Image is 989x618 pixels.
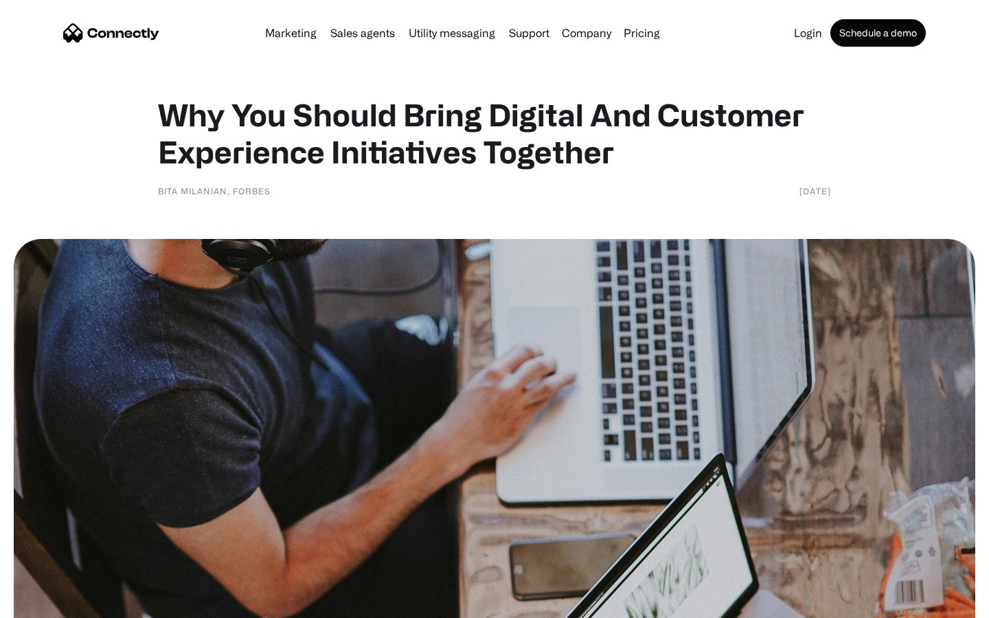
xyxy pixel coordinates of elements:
[158,184,271,198] div: Bita Milanian, Forbes
[325,27,400,38] a: Sales agents
[799,184,831,198] div: [DATE]
[158,96,831,170] h1: Why You Should Bring Digital And Customer Experience Initiatives Together
[14,594,82,613] aside: Language selected: English
[260,27,322,38] a: Marketing
[830,19,926,47] a: Schedule a demo
[562,23,611,43] div: Company
[403,27,501,38] a: Utility messaging
[788,27,828,38] a: Login
[618,27,666,38] a: Pricing
[503,27,555,38] a: Support
[27,594,82,613] ul: Language list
